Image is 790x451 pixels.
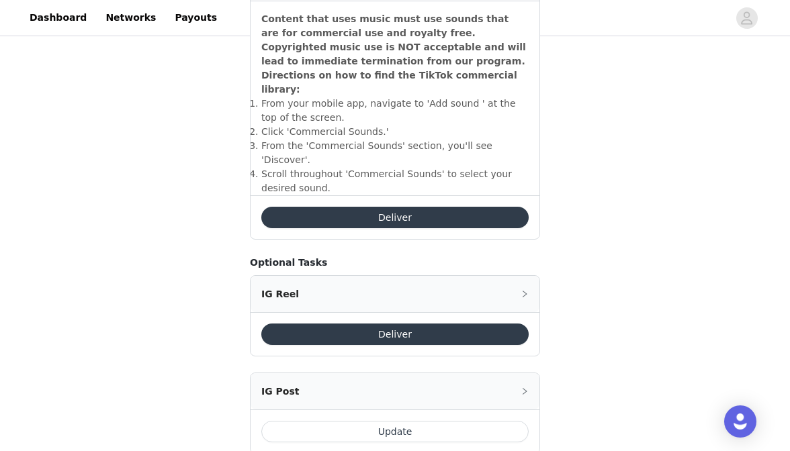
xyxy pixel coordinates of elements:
li: ​Scroll throughout 'Commercial Sounds' to select your desired sound. [261,167,529,195]
div: Open Intercom Messenger [724,405,756,438]
div: icon: rightIG Reel [251,276,539,312]
a: Dashboard [21,3,95,33]
div: icon: rightIG Post [251,373,539,409]
li: ​From the 'Commercial Sounds' section, you'll see 'Discover'. [261,139,529,167]
li: ​Click 'Commercial Sounds.' [261,125,529,139]
button: Deliver [261,207,529,228]
strong: Content that uses music must use sounds that are for commercial use and royalty free. Copyrighted... [261,13,526,95]
a: Networks [97,3,164,33]
i: icon: right [521,290,529,298]
li: ​From your mobile app, navigate to 'Add sound ' at the top of the screen. [261,97,529,125]
button: Update [261,421,529,442]
h4: Optional Tasks [250,256,540,270]
i: icon: right [521,387,529,395]
button: Deliver [261,323,529,345]
a: Payouts [167,3,225,33]
div: avatar [740,7,753,29]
